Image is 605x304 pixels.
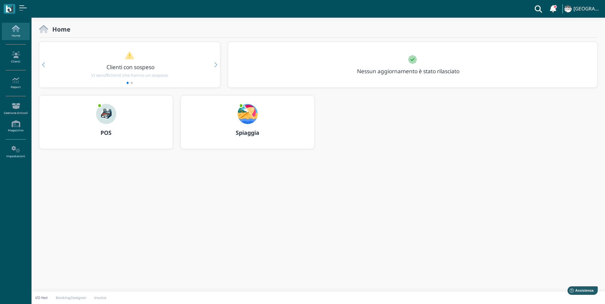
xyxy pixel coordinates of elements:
div: 1 / 1 [228,42,597,87]
img: logo [6,5,13,13]
b: POS [101,129,112,136]
a: ... POS [39,95,173,157]
div: Next slide [214,63,217,67]
h2: Home [48,26,70,33]
a: Magazzino [2,118,29,135]
b: 7 [106,73,108,78]
span: Vi sono clienti che hanno un sospeso [91,72,168,78]
a: Impostazioni [2,143,29,161]
iframe: Help widget launcher [560,284,600,299]
a: ... [GEOGRAPHIC_DATA] [563,1,601,16]
img: ... [564,5,571,12]
a: Home [2,23,29,40]
div: Previous slide [42,63,45,67]
h3: Nessun aggiornamento è stato rilasciato [353,68,474,74]
img: ... [238,104,258,124]
a: Clienti con sospeso Vi sono7clienti che hanno un sospeso [51,51,208,78]
a: Clienti [2,49,29,66]
h3: Clienti con sospeso [53,64,209,70]
a: Gestione Articoli [2,100,29,117]
h4: [GEOGRAPHIC_DATA] [573,6,601,12]
img: ... [96,104,116,124]
div: 1 / 2 [39,42,220,87]
span: Assistenza [19,5,42,10]
b: Spiaggia [236,129,259,136]
a: ... Spiaggia [181,95,314,157]
a: Report [2,75,29,92]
